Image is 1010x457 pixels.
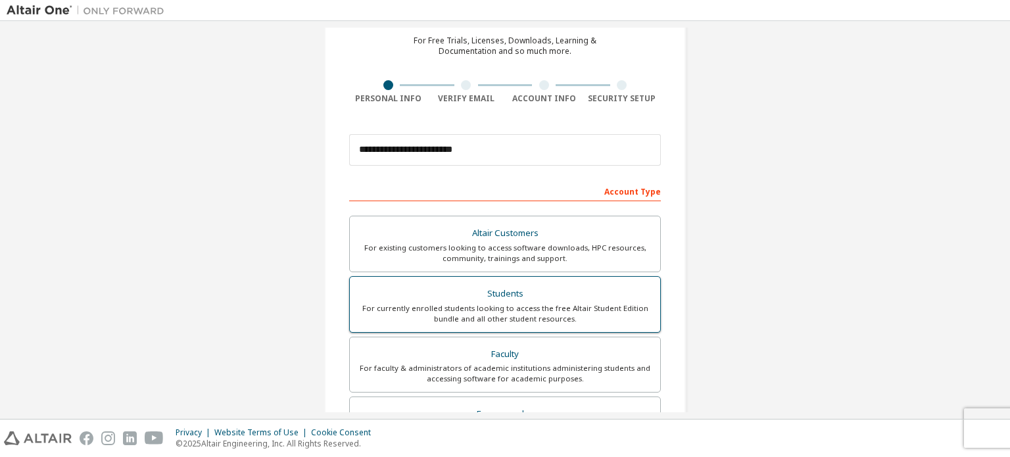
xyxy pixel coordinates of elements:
img: linkedin.svg [123,431,137,445]
img: instagram.svg [101,431,115,445]
div: Students [358,285,652,303]
div: Altair Customers [358,224,652,243]
div: Website Terms of Use [214,427,311,438]
div: Security Setup [583,93,661,104]
div: Faculty [358,345,652,364]
div: Privacy [176,427,214,438]
img: youtube.svg [145,431,164,445]
div: Everyone else [358,405,652,423]
div: Create an Altair One Account [399,12,612,28]
p: © 2025 Altair Engineering, Inc. All Rights Reserved. [176,438,379,449]
img: altair_logo.svg [4,431,72,445]
div: Verify Email [427,93,506,104]
div: For Free Trials, Licenses, Downloads, Learning & Documentation and so much more. [414,36,596,57]
div: Personal Info [349,93,427,104]
img: facebook.svg [80,431,93,445]
div: For existing customers looking to access software downloads, HPC resources, community, trainings ... [358,243,652,264]
div: Account Info [505,93,583,104]
div: Cookie Consent [311,427,379,438]
div: Account Type [349,180,661,201]
div: For faculty & administrators of academic institutions administering students and accessing softwa... [358,363,652,384]
img: Altair One [7,4,171,17]
div: For currently enrolled students looking to access the free Altair Student Edition bundle and all ... [358,303,652,324]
